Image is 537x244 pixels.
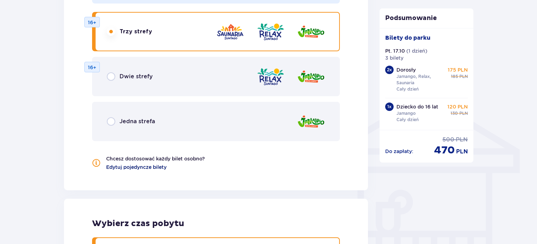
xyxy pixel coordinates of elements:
div: 1 x [385,103,394,111]
span: 500 [442,136,454,144]
p: 16+ [88,19,96,26]
img: Saunaria [216,22,244,42]
span: Trzy strefy [119,28,152,35]
img: Jamango [297,67,325,87]
span: 130 [451,110,458,117]
p: Chcesz dostosować każdy bilet osobno? [106,155,205,162]
span: Jedna strefa [119,118,155,125]
img: Jamango [297,112,325,132]
a: Edytuj pojedyncze bilety [106,164,167,171]
p: 120 PLN [447,103,468,110]
span: 185 [451,73,458,80]
img: Relax [257,22,285,42]
span: 470 [434,144,455,157]
h2: Wybierz czas pobytu [92,218,340,229]
span: PLN [459,110,468,117]
span: PLN [459,73,468,80]
p: 16+ [88,64,96,71]
p: Dorosły [396,66,416,73]
p: Cały dzień [396,117,419,123]
p: ( 1 dzień ) [406,47,427,54]
p: Podsumowanie [380,14,474,22]
span: Dwie strefy [119,73,153,80]
p: 3 bilety [385,54,403,61]
p: Do zapłaty : [385,148,413,155]
p: 175 PLN [448,66,468,73]
p: Jamango, Relax, Saunaria [396,73,445,86]
p: Pt. 17.10 [385,47,405,54]
span: PLN [456,148,468,156]
div: 2 x [385,66,394,74]
span: PLN [456,136,468,144]
p: Bilety do parku [385,34,431,42]
p: Cały dzień [396,86,419,92]
img: Relax [257,67,285,87]
img: Jamango [297,22,325,42]
p: Dziecko do 16 lat [396,103,438,110]
p: Jamango [396,110,416,117]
